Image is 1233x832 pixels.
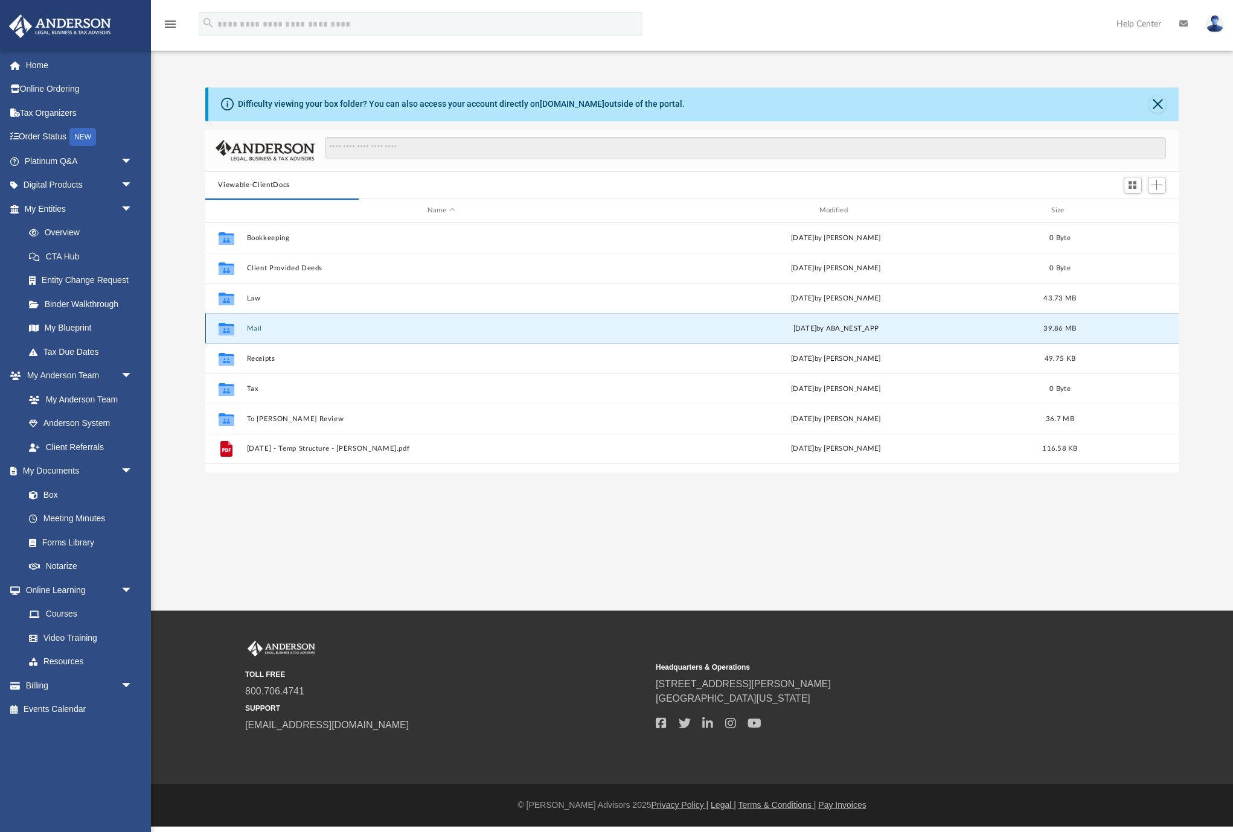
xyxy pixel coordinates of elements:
[121,578,145,603] span: arrow_drop_down
[641,205,1030,216] div: Modified
[8,459,145,483] a: My Documentsarrow_drop_down
[17,602,145,626] a: Courses
[1049,265,1071,272] span: 0 Byte
[121,364,145,389] span: arrow_drop_down
[17,650,145,674] a: Resources
[17,244,151,268] a: CTA Hub
[17,221,151,245] a: Overview
[1089,205,1174,216] div: id
[1149,96,1166,113] button: Close
[8,149,151,173] a: Platinum Q&Aarrow_drop_down
[17,387,139,411] a: My Anderson Team
[17,554,145,579] a: Notarize
[641,293,1031,304] div: [DATE] by [PERSON_NAME]
[17,268,151,293] a: Entity Change Request
[69,128,96,146] div: NEW
[641,263,1031,274] div: [DATE] by [PERSON_NAME]
[238,98,685,110] div: Difficulty viewing your box folder? You can also access your account directly on outside of the p...
[246,325,636,332] button: Mail
[245,720,409,730] a: [EMAIL_ADDRESS][DOMAIN_NAME]
[218,180,289,191] button: Viewable-ClientDocs
[8,125,151,150] a: Order StatusNEW
[17,435,145,459] a: Client Referrals
[8,673,151,697] a: Billingarrow_drop_down
[1046,416,1074,422] span: 36.7 MB
[1036,205,1084,216] div: Size
[325,137,1165,160] input: Search files and folders
[793,325,816,332] span: [DATE]
[245,669,647,680] small: TOLL FREE
[17,507,145,531] a: Meeting Minutes
[656,693,810,703] a: [GEOGRAPHIC_DATA][US_STATE]
[1148,177,1166,194] button: Add
[246,355,636,363] button: Receipts
[205,223,1179,472] div: grid
[540,99,604,109] a: [DOMAIN_NAME]
[17,316,145,340] a: My Blueprint
[8,364,145,388] a: My Anderson Teamarrow_drop_down
[641,443,1031,454] div: [DATE] by [PERSON_NAME]
[163,17,178,31] i: menu
[121,197,145,221] span: arrow_drop_down
[246,445,636,453] button: [DATE] - Temp Structure - [PERSON_NAME].pdf
[1042,445,1077,452] span: 116.58 KB
[1049,235,1071,241] span: 0 Byte
[121,149,145,174] span: arrow_drop_down
[17,626,139,650] a: Video Training
[641,233,1031,244] div: [DATE] by [PERSON_NAME]
[8,77,151,101] a: Online Ordering
[8,173,151,197] a: Digital Productsarrow_drop_down
[656,679,831,689] a: [STREET_ADDRESS][PERSON_NAME]
[738,800,816,810] a: Terms & Conditions |
[711,800,736,810] a: Legal |
[17,292,151,316] a: Binder Walkthrough
[1045,355,1075,362] span: 49.75 KB
[121,173,145,198] span: arrow_drop_down
[121,673,145,698] span: arrow_drop_down
[246,385,636,393] button: Tax
[17,340,151,364] a: Tax Due Dates
[818,800,866,810] a: Pay Invoices
[641,384,1031,395] div: [DATE] by [PERSON_NAME]
[1043,325,1076,332] span: 39.86 MB
[656,662,1058,673] small: Headquarters & Operations
[8,578,145,602] a: Online Learningarrow_drop_down
[210,205,240,216] div: id
[641,323,1031,334] div: by ABA_NEST_APP
[8,101,151,125] a: Tax Organizers
[246,205,635,216] div: Name
[641,414,1031,425] div: [DATE] by [PERSON_NAME]
[245,703,647,714] small: SUPPORT
[8,197,151,221] a: My Entitiesarrow_drop_down
[17,411,145,436] a: Anderson System
[163,23,178,31] a: menu
[151,799,1233,811] div: © [PERSON_NAME] Advisors 2025
[8,697,151,722] a: Events Calendar
[8,53,151,77] a: Home
[641,354,1031,364] div: [DATE] by [PERSON_NAME]
[246,264,636,272] button: Client Provided Deeds
[652,800,709,810] a: Privacy Policy |
[121,459,145,484] span: arrow_drop_down
[17,530,139,554] a: Forms Library
[17,483,139,507] a: Box
[1124,177,1142,194] button: Switch to Grid View
[1206,15,1224,33] img: User Pic
[245,686,304,696] a: 800.706.4741
[1049,386,1071,392] span: 0 Byte
[5,14,115,38] img: Anderson Advisors Platinum Portal
[246,294,636,302] button: Law
[202,16,215,30] i: search
[246,415,636,423] button: To [PERSON_NAME] Review
[246,234,636,242] button: Bookkeeping
[245,641,318,656] img: Anderson Advisors Platinum Portal
[1043,295,1076,302] span: 43.73 MB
